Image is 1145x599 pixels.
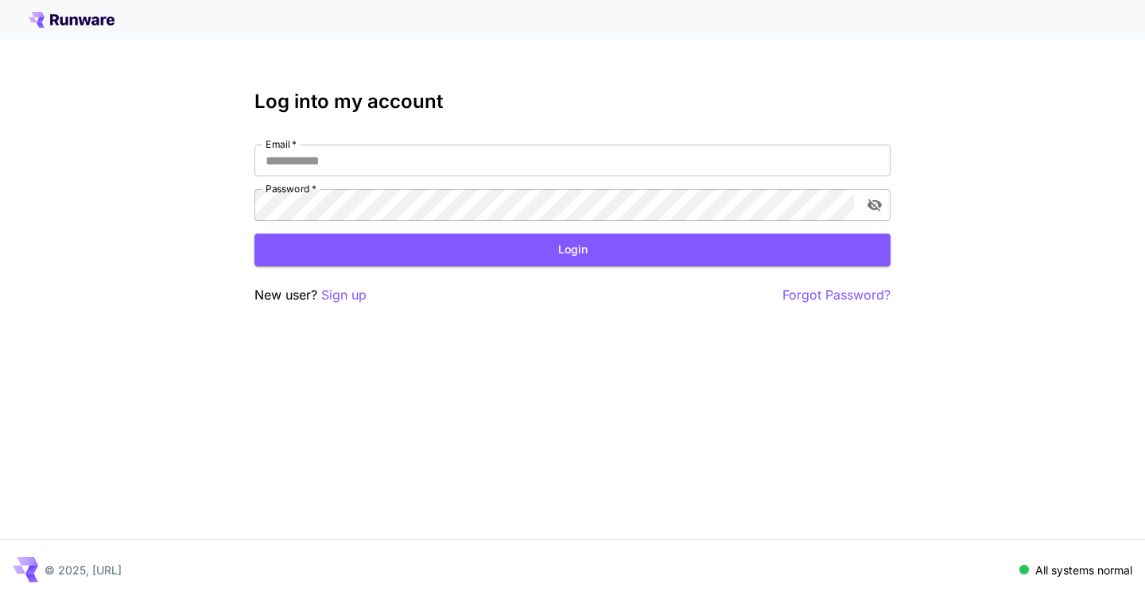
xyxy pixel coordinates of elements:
[1035,562,1132,578] p: All systems normal
[254,234,891,266] button: Login
[254,285,367,305] p: New user?
[321,285,367,305] button: Sign up
[266,137,297,151] label: Email
[45,562,122,578] p: © 2025, [URL]
[860,191,889,219] button: toggle password visibility
[266,182,316,195] label: Password
[782,285,891,305] button: Forgot Password?
[254,91,891,113] h3: Log into my account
